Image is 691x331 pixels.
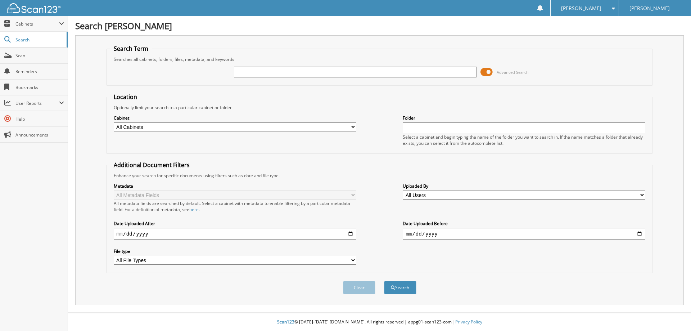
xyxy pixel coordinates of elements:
div: Optionally limit your search to a particular cabinet or folder [110,104,649,111]
a: Privacy Policy [455,319,482,325]
span: Announcements [15,132,64,138]
div: Select a cabinet and begin typing the name of the folder you want to search in. If the name match... [403,134,645,146]
span: [PERSON_NAME] [561,6,601,10]
div: © [DATE]-[DATE] [DOMAIN_NAME]. All rights reserved | appg01-scan123-com | [68,313,691,331]
span: Bookmarks [15,84,64,90]
span: Cabinets [15,21,59,27]
input: end [403,228,645,240]
input: start [114,228,356,240]
div: All metadata fields are searched by default. Select a cabinet with metadata to enable filtering b... [114,200,356,213]
legend: Search Term [110,45,152,53]
span: Reminders [15,68,64,75]
div: Enhance your search for specific documents using filters such as date and file type. [110,173,649,179]
label: Uploaded By [403,183,645,189]
span: Advanced Search [497,70,529,75]
span: Scan [15,53,64,59]
button: Search [384,281,416,294]
img: scan123-logo-white.svg [7,3,61,13]
div: Searches all cabinets, folders, files, metadata, and keywords [110,56,649,62]
span: User Reports [15,100,59,106]
span: Search [15,37,63,43]
legend: Location [110,93,141,101]
label: Cabinet [114,115,356,121]
button: Clear [343,281,375,294]
label: Date Uploaded After [114,220,356,227]
label: Date Uploaded Before [403,220,645,227]
label: Folder [403,115,645,121]
label: Metadata [114,183,356,189]
span: Help [15,116,64,122]
span: Scan123 [277,319,294,325]
legend: Additional Document Filters [110,161,193,169]
span: [PERSON_NAME] [629,6,670,10]
a: here [189,206,199,213]
h1: Search [PERSON_NAME] [75,20,684,32]
label: File type [114,248,356,254]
